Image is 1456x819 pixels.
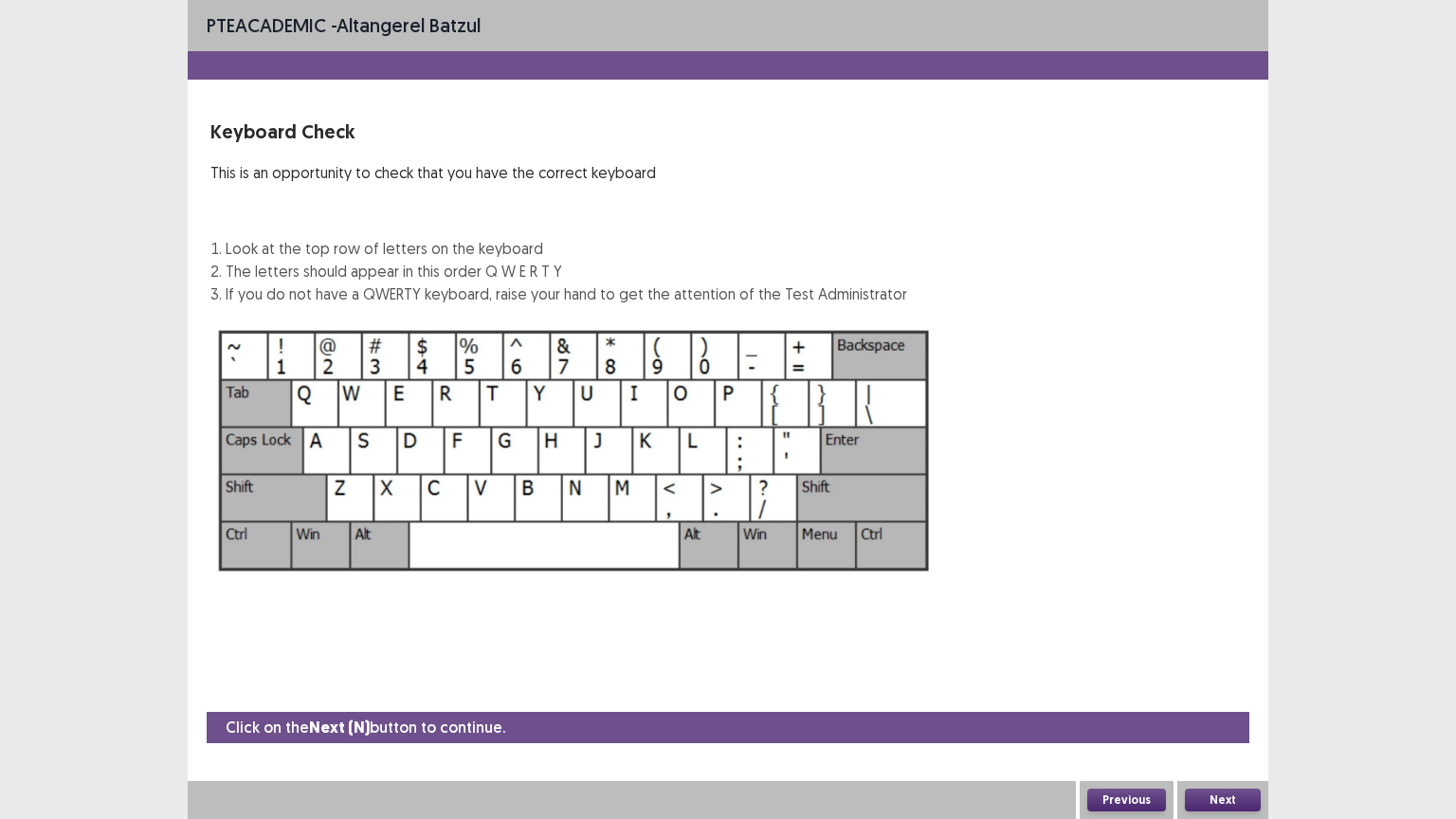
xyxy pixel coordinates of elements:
li: If you do not have a QWERTY keyboard, raise your hand to get the attention of the Test Administrator [226,282,907,305]
strong: Next (N) [309,718,370,737]
img: Keyboard Image [210,320,938,581]
li: The letters should appear in this order Q W E R T Y [226,260,907,282]
li: Look at the top row of letters on the keyboard [226,237,907,260]
span: PTE academic [207,13,326,37]
button: Previous [1087,789,1166,811]
p: Keyboard Check [210,118,907,146]
p: Click on the button to continue. [226,716,505,739]
button: Next [1185,789,1261,811]
p: - Altangerel Batzul [207,11,481,40]
p: This is an opportunity to check that you have the correct keyboard [210,161,907,184]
